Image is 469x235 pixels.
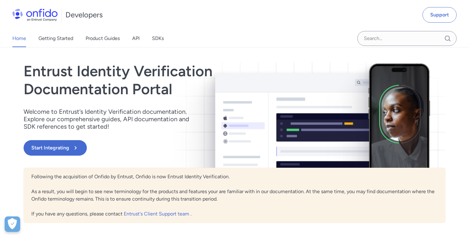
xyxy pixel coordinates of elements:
h1: Entrust Identity Verification Documentation Portal [24,62,319,98]
img: Onfido Logo [12,9,58,21]
a: Entrust's Client Support team [124,211,190,217]
a: Product Guides [86,30,120,47]
h1: Developers [65,10,103,20]
p: Welcome to Entrust’s Identity Verification documentation. Explore our comprehensive guides, API d... [24,108,197,130]
button: Start Integrating [24,140,87,156]
a: Start Integrating [24,140,319,156]
div: Cookie Preferences [5,216,20,232]
div: Following the acquisition of Onfido by Entrust, Onfido is now Entrust Identity Verification. As a... [24,168,445,223]
input: Onfido search input field [357,31,457,46]
button: Open Preferences [5,216,20,232]
a: SDKs [152,30,164,47]
a: Home [12,30,26,47]
a: Getting Started [38,30,73,47]
a: API [132,30,140,47]
a: Support [422,7,457,23]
